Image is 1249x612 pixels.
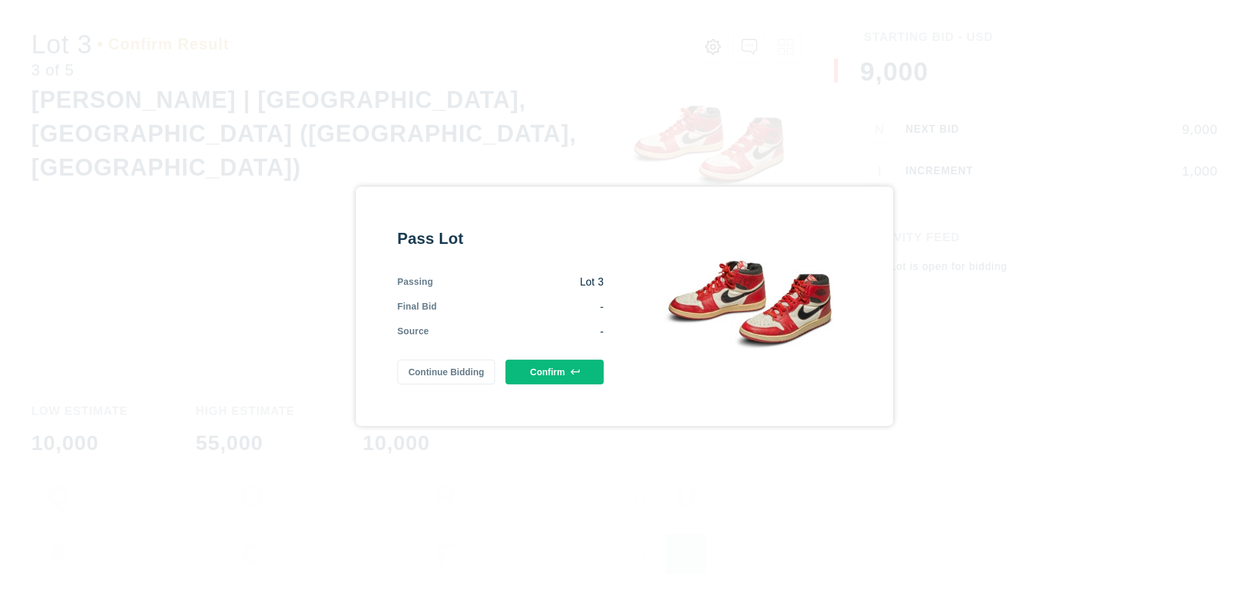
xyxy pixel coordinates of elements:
[433,275,604,289] div: Lot 3
[397,325,429,339] div: Source
[505,360,604,384] button: Confirm
[397,300,437,314] div: Final Bid
[437,300,604,314] div: -
[397,360,496,384] button: Continue Bidding
[397,275,433,289] div: Passing
[429,325,604,339] div: -
[397,228,604,249] div: Pass Lot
